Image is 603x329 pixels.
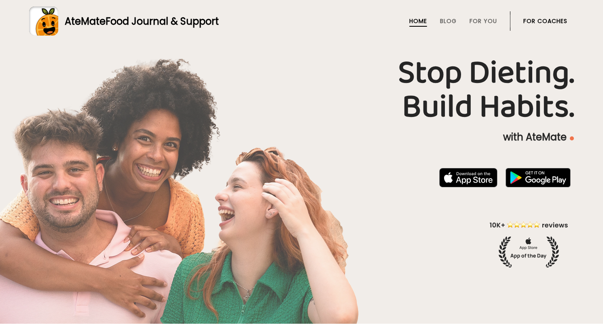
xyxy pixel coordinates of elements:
[484,220,574,267] img: home-hero-appoftheday.png
[29,56,574,124] h1: Stop Dieting. Build Habits.
[409,18,427,24] a: Home
[29,6,574,36] a: AteMateFood Journal & Support
[440,18,457,24] a: Blog
[470,18,497,24] a: For You
[106,15,219,28] span: Food Journal & Support
[58,14,219,28] div: AteMate
[523,18,567,24] a: For Coaches
[439,168,497,187] img: badge-download-apple.svg
[506,168,571,187] img: badge-download-google.png
[29,131,574,144] p: with AteMate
